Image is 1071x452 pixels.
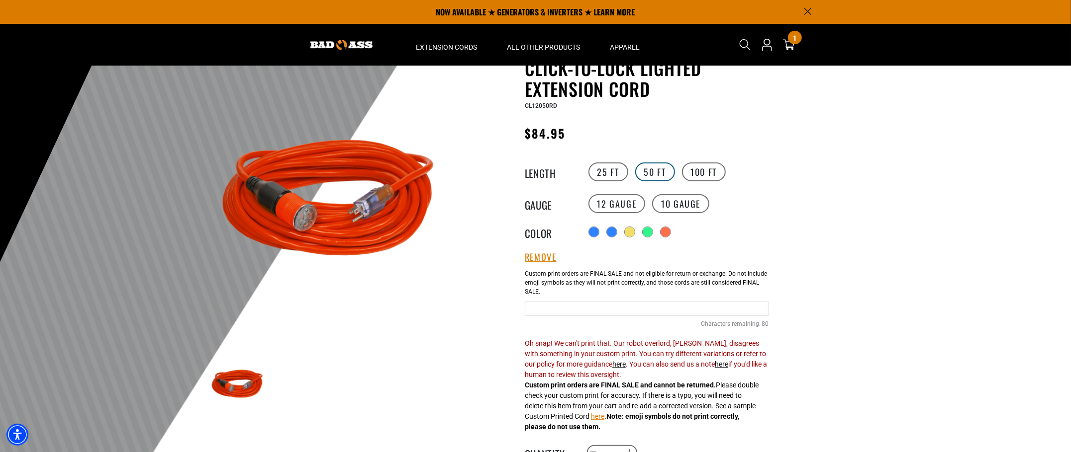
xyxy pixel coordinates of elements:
summary: Search [737,37,753,53]
div: Accessibility Menu [6,424,28,446]
span: All Other Products [507,43,581,52]
summary: Extension Cords [401,24,492,66]
span: Apparel [610,43,640,52]
strong: Note: emoji symbols do not print correctly, please do not use them. [525,412,739,431]
summary: Apparel [595,24,655,66]
legend: Gauge [525,197,575,210]
summary: All Other Products [492,24,595,66]
button: here [591,411,604,422]
span: Extension Cords [416,43,478,52]
span: Characters remaining: [701,320,761,327]
label: 12 Gauge [588,194,646,213]
img: red [208,356,266,414]
legend: Length [525,165,575,178]
label: 10 Gauge [652,194,709,213]
strong: Custom print orders are FINAL SALE and cannot be returned. [525,381,716,389]
legend: Color [525,226,575,238]
span: 1 [793,34,796,42]
h1: Click-to-Lock Lighted Extension Cord [525,58,769,99]
span: $84.95 [525,124,565,142]
a: here [612,360,626,368]
button: Remove [525,252,557,263]
label: 100 FT [682,162,726,181]
span: 80 [762,319,769,328]
span: CL12050RD [525,102,557,109]
label: 25 FT [588,162,628,181]
img: red [208,83,448,322]
a: cart [781,39,797,51]
img: Bad Ass Extension Cords [310,40,373,50]
a: Open this option [759,24,775,66]
label: 50 FT [635,162,675,181]
a: here [715,360,728,368]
